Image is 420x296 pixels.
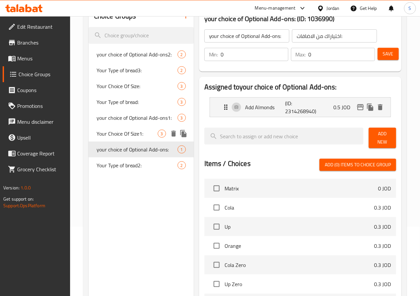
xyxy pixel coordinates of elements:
[17,118,65,126] span: Menu disclaimer
[97,130,158,138] span: Your Choice Of Size1:
[17,23,65,31] span: Edit Restaurant
[204,159,251,169] h2: Items / Choices
[178,162,186,169] span: 2
[169,129,179,139] button: delete
[327,5,340,12] div: Jordan
[178,99,186,105] span: 3
[178,161,186,169] div: Choices
[204,128,363,145] input: search
[179,129,189,139] button: duplicate
[210,220,224,234] span: Select choice
[374,261,391,269] p: 0.3 JOD
[325,161,391,169] span: Add (0) items to choice group
[3,114,70,130] a: Menu disclaimer
[225,184,378,192] span: Matrix
[178,114,186,122] div: Choices
[178,82,186,90] div: Choices
[210,201,224,214] span: Select choice
[225,204,374,212] span: Cola
[158,131,166,137] span: 3
[3,82,70,98] a: Coupons
[89,142,194,157] div: your choice of Optional Add-ons:1
[89,78,194,94] div: Your Choice Of Size:3
[178,67,186,74] span: 2
[225,242,374,250] span: Orange
[3,146,70,161] a: Coverage Report
[204,14,396,24] h3: your choice of Optional Add-ons: (ID: 1036990)
[210,239,224,253] span: Select choice
[94,11,136,21] h2: Choice Groups
[255,4,296,12] div: Menu-management
[3,195,34,203] span: Get support on:
[178,147,186,153] span: 1
[210,258,224,272] span: Select choice
[17,39,65,47] span: Branches
[158,130,166,138] div: Choices
[89,27,194,44] input: search
[210,181,224,195] span: Select choice
[97,146,178,153] span: your choice of Optional Add-ons:
[245,103,285,111] p: Add Almonds
[89,110,194,126] div: your choice of Optional Add-ons1:3
[178,50,186,58] div: Choices
[225,223,374,231] span: Up
[204,95,396,120] li: Expand
[97,98,178,106] span: Your Type of bread:
[89,94,194,110] div: Your Type of bread:3
[3,35,70,50] a: Branches
[383,50,394,58] span: Save
[3,130,70,146] a: Upsell
[178,146,186,153] div: Choices
[97,50,178,58] span: your choice of Optional Add-ons2:
[97,82,178,90] span: Your Choice Of Size:
[375,102,385,112] button: delete
[374,242,391,250] p: 0.3 JOD
[89,47,194,62] div: your choice of Optional Add-ons2:2
[178,98,186,106] div: Choices
[3,98,70,114] a: Promotions
[209,50,218,58] p: Min:
[296,50,306,58] p: Max:
[369,128,396,148] button: Add New
[210,277,224,291] span: Select choice
[204,82,396,92] h2: Assigned to your choice of Optional Add-ons:
[17,165,65,173] span: Grocery Checklist
[356,102,365,112] button: edit
[285,99,312,115] p: (ID: 2314268940)
[374,130,391,146] span: Add New
[178,115,186,121] span: 3
[3,50,70,66] a: Menus
[319,159,396,171] button: Add (0) items to choice group
[178,51,186,58] span: 2
[17,86,65,94] span: Coupons
[97,161,178,169] span: Your Type of bread2:
[378,184,391,192] p: 0 JOD
[3,161,70,177] a: Grocery Checklist
[17,134,65,142] span: Upsell
[409,5,411,12] span: S
[97,66,178,74] span: Your Type of bread3:
[3,19,70,35] a: Edit Restaurant
[21,183,31,192] span: 1.0.0
[17,54,65,62] span: Menus
[374,204,391,212] p: 0.3 JOD
[17,102,65,110] span: Promotions
[89,157,194,173] div: Your Type of bread2:2
[19,70,65,78] span: Choice Groups
[210,98,391,117] div: Expand
[333,103,356,111] p: 0.5 JOD
[89,62,194,78] div: Your Type of bread3:2
[89,126,194,142] div: Your Choice Of Size1:3deleteduplicate
[225,261,374,269] span: Cola Zero
[178,83,186,89] span: 3
[378,48,399,60] button: Save
[374,280,391,288] p: 0.3 JOD
[3,183,20,192] span: Version:
[365,102,375,112] button: duplicate
[374,223,391,231] p: 0.3 JOD
[225,280,374,288] span: Up Zero
[3,201,45,210] a: Support.OpsPlatform
[97,114,178,122] span: your choice of Optional Add-ons1:
[17,149,65,157] span: Coverage Report
[3,66,70,82] a: Choice Groups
